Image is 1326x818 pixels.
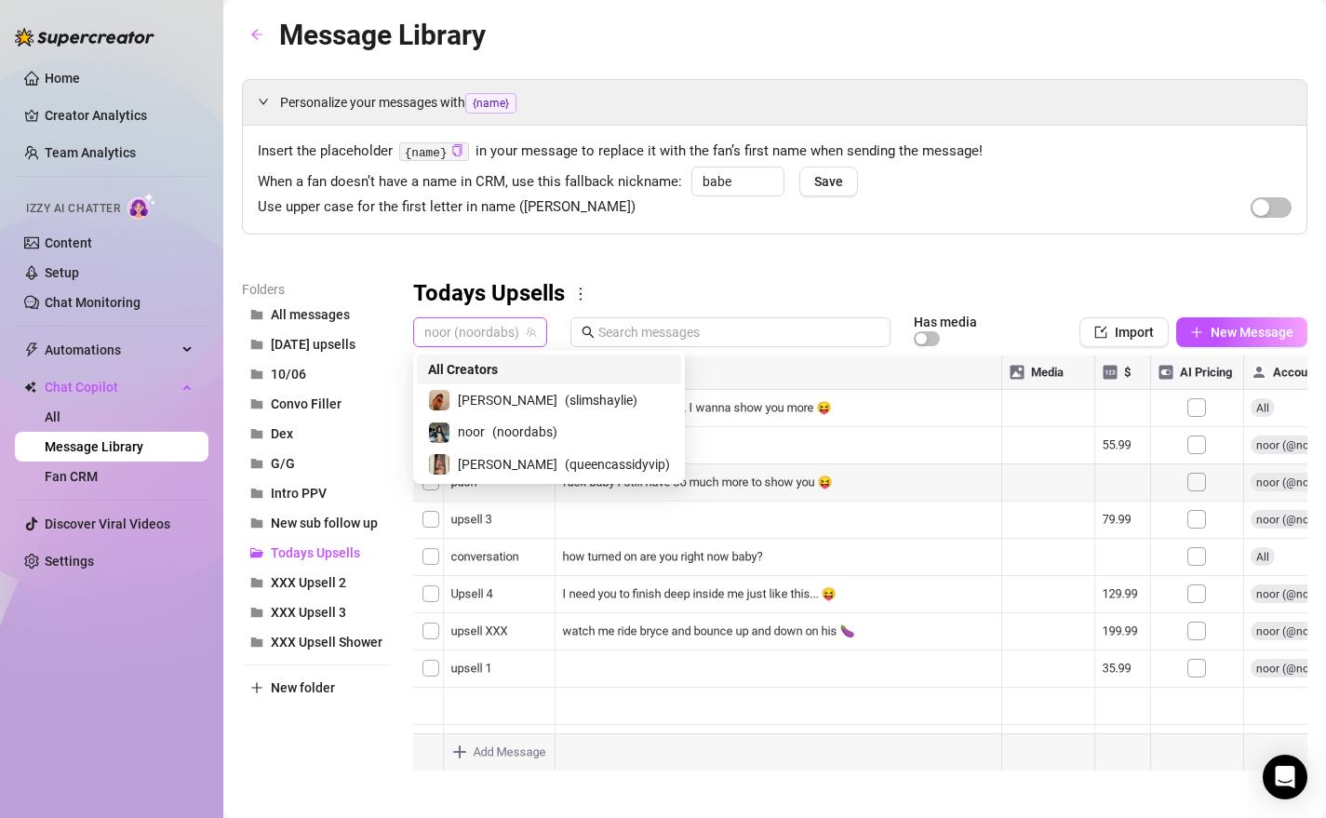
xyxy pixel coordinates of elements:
[271,396,342,411] span: Convo Filler
[250,397,263,410] span: folder
[565,454,670,475] span: ( queencassidyvip )
[243,80,1306,125] div: Personalize your messages with{name}
[45,409,60,424] a: All
[582,326,595,339] span: search
[45,295,141,310] a: Chat Monitoring
[242,627,391,657] button: XXX Upsell Shower
[1079,317,1169,347] button: Import
[258,196,636,219] span: Use upper case for the first letter in name ([PERSON_NAME])
[271,307,350,322] span: All messages
[45,335,177,365] span: Automations
[271,456,295,471] span: G/G
[242,449,391,478] button: G/G
[428,359,498,380] span: All Creators
[24,342,39,357] span: thunderbolt
[1094,326,1107,339] span: import
[250,457,263,470] span: folder
[458,454,557,475] span: [PERSON_NAME]
[271,605,346,620] span: XXX Upsell 3
[271,635,382,650] span: XXX Upsell Shower
[280,92,1292,114] span: Personalize your messages with
[45,145,136,160] a: Team Analytics
[492,422,557,442] span: ( noordabs )
[45,469,98,484] a: Fan CRM
[458,422,485,442] span: noor
[799,167,858,196] button: Save
[1190,326,1203,339] span: plus
[399,142,469,162] code: {name}
[271,545,360,560] span: Todays Upsells
[424,318,536,346] span: noor (noordabs)
[250,606,263,619] span: folder
[1176,317,1307,347] button: New Message
[814,174,843,189] span: Save
[413,279,565,309] h3: Todays Upsells
[271,426,293,441] span: Dex
[250,576,263,589] span: folder
[26,200,120,218] span: Izzy AI Chatter
[250,368,263,381] span: folder
[45,235,92,250] a: Content
[242,508,391,538] button: New sub follow up
[242,538,391,568] button: Todays Upsells
[465,93,516,114] span: {name}
[451,144,463,156] span: copy
[250,427,263,440] span: folder
[250,681,263,694] span: plus
[242,673,391,703] button: New folder
[242,419,391,449] button: Dex
[429,422,449,443] img: noor
[271,367,306,382] span: 10/06
[242,359,391,389] button: 10/06
[258,171,682,194] span: When a fan doesn’t have a name in CRM, use this fallback nickname:
[250,546,263,559] span: folder-open
[250,28,263,41] span: arrow-left
[572,286,589,302] span: more
[429,454,449,475] img: Cassidy
[24,381,36,394] img: Chat Copilot
[526,327,537,338] span: team
[250,338,263,351] span: folder
[45,516,170,531] a: Discover Viral Videos
[451,144,463,158] button: Click to Copy
[1211,325,1293,340] span: New Message
[271,337,355,352] span: [DATE] upsells
[250,636,263,649] span: folder
[242,329,391,359] button: [DATE] upsells
[45,439,143,454] a: Message Library
[127,193,156,220] img: AI Chatter
[565,390,637,410] span: ( slimshaylie )
[242,389,391,419] button: Convo Filler
[429,390,449,410] img: Shaylie
[242,597,391,627] button: XXX Upsell 3
[914,316,977,328] article: Has media
[250,516,263,530] span: folder
[242,568,391,597] button: XXX Upsell 2
[271,680,335,695] span: New folder
[242,279,391,300] article: Folders
[250,487,263,500] span: folder
[271,575,346,590] span: XXX Upsell 2
[15,28,154,47] img: logo-BBDzfeDw.svg
[258,96,269,107] span: expanded
[45,71,80,86] a: Home
[250,308,263,321] span: folder
[242,300,391,329] button: All messages
[45,372,177,402] span: Chat Copilot
[45,101,194,130] a: Creator Analytics
[45,554,94,569] a: Settings
[258,141,1292,163] span: Insert the placeholder in your message to replace it with the fan’s first name when sending the m...
[45,265,79,280] a: Setup
[279,13,486,57] article: Message Library
[458,390,557,410] span: [PERSON_NAME]
[271,516,378,530] span: New sub follow up
[242,478,391,508] button: Intro PPV
[598,322,879,342] input: Search messages
[1263,755,1307,799] div: Open Intercom Messenger
[1115,325,1154,340] span: Import
[271,486,327,501] span: Intro PPV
